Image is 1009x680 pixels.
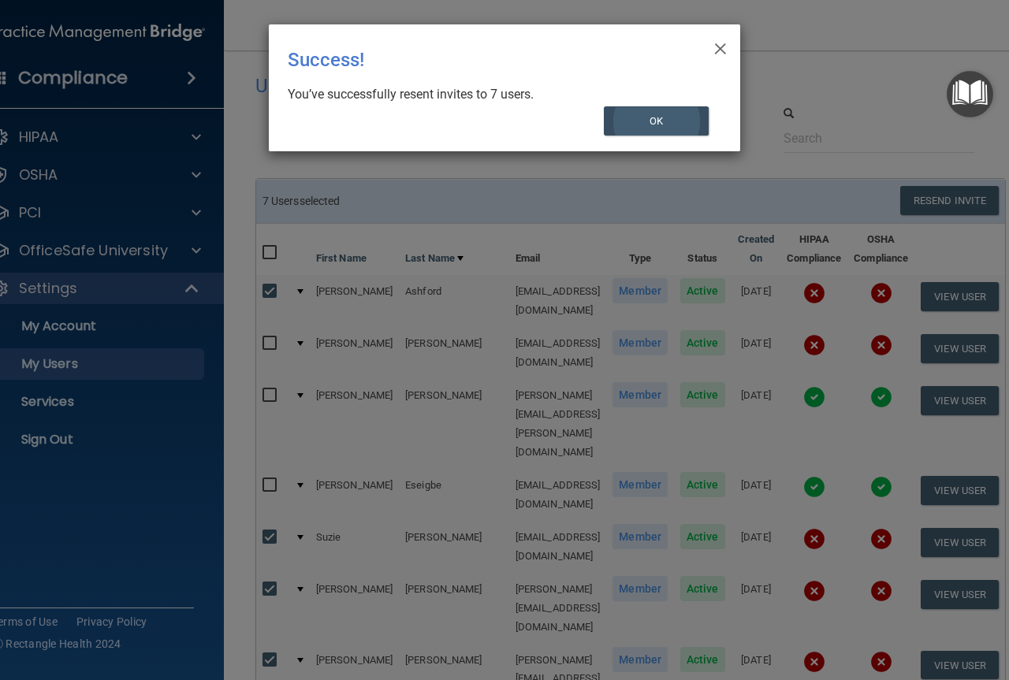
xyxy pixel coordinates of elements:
button: Open Resource Center [947,71,993,117]
button: OK [604,106,709,136]
div: Success! [288,37,657,83]
div: You’ve successfully resent invites to 7 users. [288,86,709,103]
iframe: Drift Widget Chat Controller [736,568,990,631]
span: × [713,31,728,62]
